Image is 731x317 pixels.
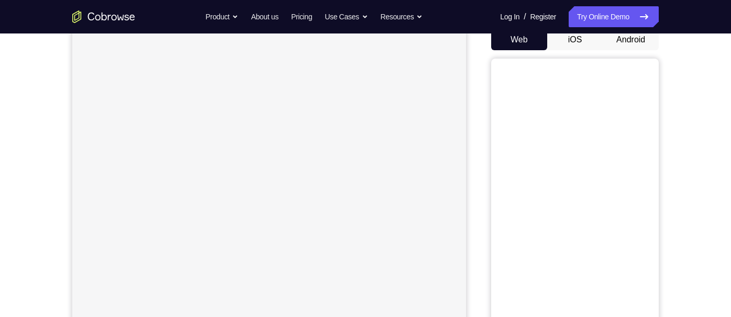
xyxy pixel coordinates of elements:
[381,6,423,27] button: Resources
[547,29,603,50] button: iOS
[325,6,368,27] button: Use Cases
[603,29,659,50] button: Android
[206,6,239,27] button: Product
[524,10,526,23] span: /
[491,29,547,50] button: Web
[569,6,659,27] a: Try Online Demo
[291,6,312,27] a: Pricing
[251,6,278,27] a: About us
[530,6,556,27] a: Register
[72,10,135,23] a: Go to the home page
[500,6,519,27] a: Log In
